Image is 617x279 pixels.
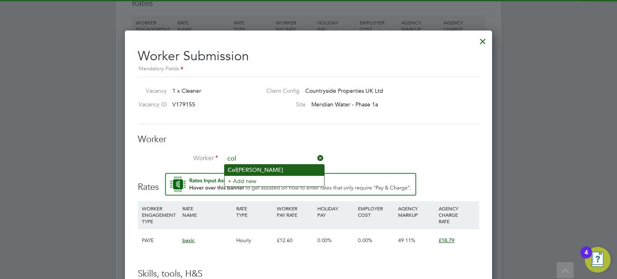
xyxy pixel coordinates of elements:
[260,87,300,94] label: Client Config
[585,247,611,273] button: Open Resource Center, 4 new notifications
[172,87,201,94] span: 1 x Cleaner
[234,229,275,252] div: Hourly
[182,237,194,244] span: basic
[180,201,234,222] div: RATE NAME
[138,65,479,73] div: Mandatory Fields
[234,201,275,222] div: RATE TYPE
[138,173,479,193] h3: Rates
[225,165,324,175] li: [PERSON_NAME]
[437,201,477,228] div: AGENCY CHARGE RATE
[584,253,588,263] div: 4
[140,201,180,228] div: WORKER ENGAGEMENT TYPE
[140,229,180,252] div: PAYE
[165,173,416,196] button: Rate Assistant
[138,154,218,163] label: Worker
[358,237,372,244] span: 0.00%
[172,101,195,108] span: V179155
[138,134,479,145] h3: Worker
[135,87,167,94] label: Vacancy
[260,101,306,108] label: Site
[135,101,167,108] label: Vacancy ID
[315,201,356,222] div: HOLIDAY PAY
[439,237,454,244] span: £18.79
[228,167,237,173] b: Col
[138,42,479,73] h2: Worker Submission
[275,229,315,252] div: £12.60
[305,87,383,94] span: Countryside Properties UK Ltd
[396,201,437,222] div: AGENCY MARKUP
[311,101,378,108] span: Meridian Water - Phase 1a
[317,237,332,244] span: 0.00%
[225,153,324,165] input: Search for...
[356,201,396,222] div: EMPLOYER COST
[275,201,315,222] div: WORKER PAY RATE
[225,175,324,186] li: + Add new
[398,237,415,244] span: 49.11%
